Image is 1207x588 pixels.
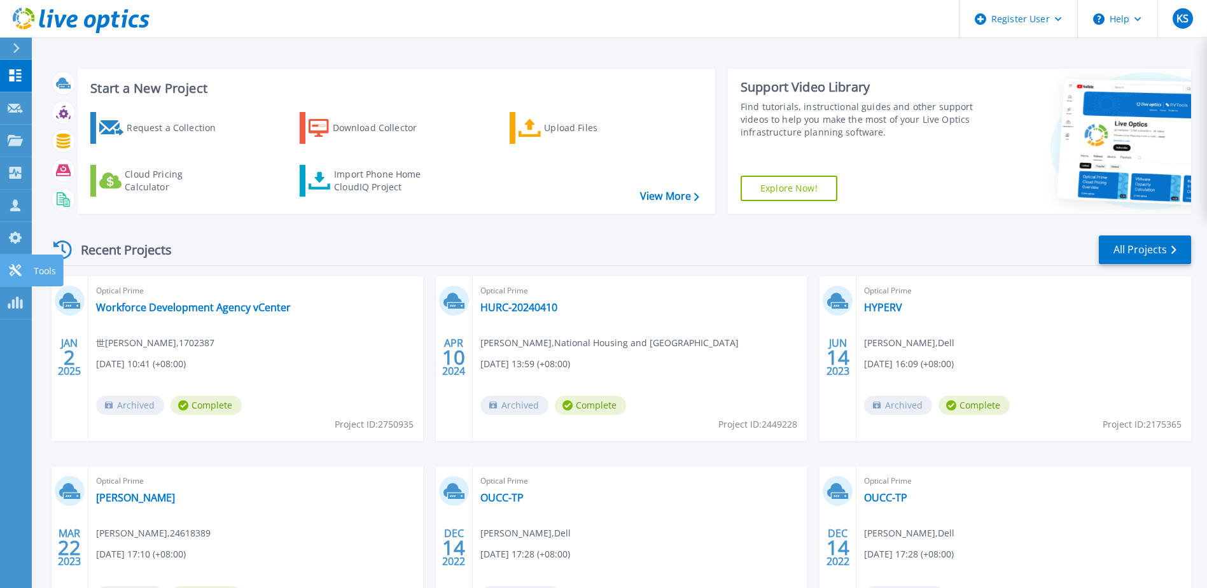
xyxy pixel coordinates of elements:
a: HYPERV [864,301,902,314]
span: Project ID: 2449228 [718,417,797,431]
span: [DATE] 10:41 (+08:00) [96,357,186,371]
div: DEC 2022 [442,524,466,571]
div: DEC 2022 [826,524,850,571]
a: [PERSON_NAME] [96,491,175,504]
a: All Projects [1099,235,1191,264]
span: Optical Prime [96,474,415,488]
a: Workforce Development Agency vCenter [96,301,291,314]
div: Cloud Pricing Calculator [125,168,227,193]
div: Upload Files [544,115,646,141]
span: Optical Prime [480,474,800,488]
span: [DATE] 17:10 (+08:00) [96,547,186,561]
span: [DATE] 16:09 (+08:00) [864,357,954,371]
div: JAN 2025 [57,334,81,381]
span: [DATE] 17:28 (+08:00) [864,547,954,561]
span: 14 [827,352,849,363]
div: MAR 2023 [57,524,81,571]
span: 22 [58,542,81,553]
span: 14 [442,542,465,553]
a: OUCC-TP [864,491,907,504]
a: Cloud Pricing Calculator [90,165,232,197]
span: Archived [480,396,548,415]
span: 2 [64,352,75,363]
span: Complete [171,396,242,415]
span: [PERSON_NAME] , 24618389 [96,526,211,540]
span: Complete [555,396,626,415]
span: Optical Prime [480,284,800,298]
span: Optical Prime [864,284,1183,298]
div: Download Collector [333,115,435,141]
span: 10 [442,352,465,363]
a: View More [640,190,699,202]
div: APR 2024 [442,334,466,381]
div: Recent Projects [49,234,189,265]
span: [PERSON_NAME] , Dell [864,336,954,350]
span: 14 [827,542,849,553]
div: Find tutorials, instructional guides and other support videos to help you make the most of your L... [741,101,977,139]
span: [DATE] 13:59 (+08:00) [480,357,570,371]
span: Complete [938,396,1010,415]
a: OUCC-TP [480,491,524,504]
div: Import Phone Home CloudIQ Project [334,168,433,193]
span: Project ID: 2750935 [335,417,414,431]
span: Archived [864,396,932,415]
span: Project ID: 2175365 [1103,417,1182,431]
h3: Start a New Project [90,81,699,95]
div: Request a Collection [127,115,228,141]
span: [PERSON_NAME] , Dell [480,526,571,540]
span: Optical Prime [96,284,415,298]
a: HURC-20240410 [480,301,557,314]
a: Explore Now! [741,176,837,201]
p: Tools [34,255,56,288]
span: KS [1176,13,1189,24]
span: Optical Prime [864,474,1183,488]
span: 世[PERSON_NAME] , 1702387 [96,336,214,350]
a: Request a Collection [90,112,232,144]
span: [DATE] 17:28 (+08:00) [480,547,570,561]
a: Upload Files [510,112,652,144]
a: Download Collector [300,112,442,144]
div: JUN 2023 [826,334,850,381]
span: Archived [96,396,164,415]
span: [PERSON_NAME] , Dell [864,526,954,540]
div: Support Video Library [741,79,977,95]
span: [PERSON_NAME] , National Housing and [GEOGRAPHIC_DATA] [480,336,739,350]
